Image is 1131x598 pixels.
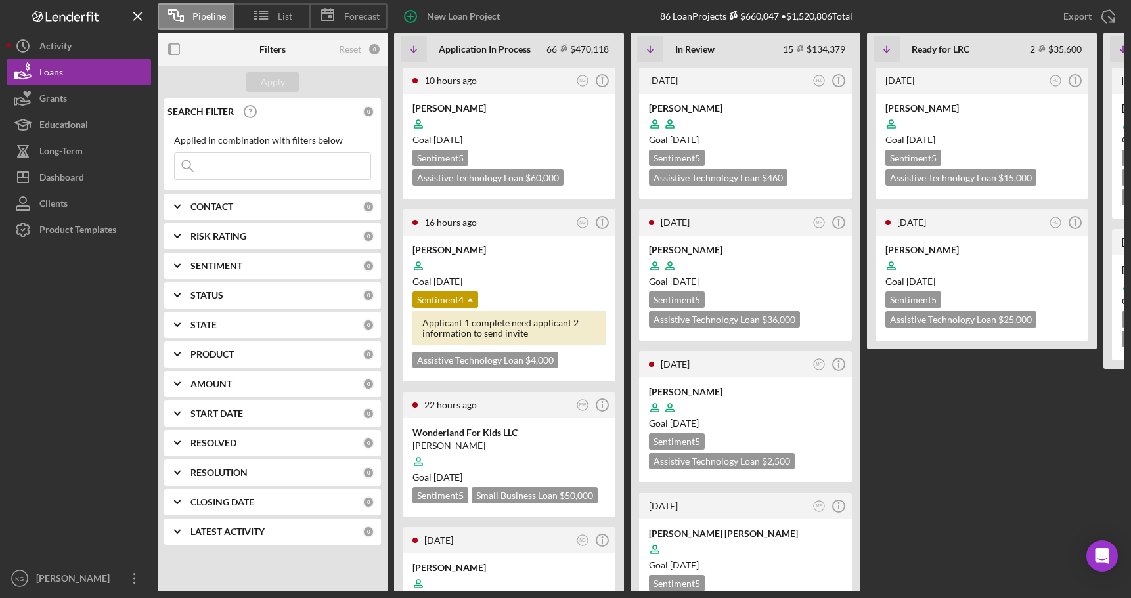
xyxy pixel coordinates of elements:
div: Assistive Technology Loan [885,311,1036,328]
div: Dashboard [39,164,84,194]
a: [DATE]MF[PERSON_NAME]Goal [DATE]Sentiment5Assistive Technology Loan $2,500 [637,349,854,484]
span: Goal [885,276,935,287]
button: Long-Term [7,138,151,164]
button: New Loan Project [394,3,513,30]
div: 0 [363,467,374,479]
div: [PERSON_NAME] [412,561,606,574]
time: 2025-10-05 21:28 [424,534,453,545]
text: NG [579,538,586,543]
button: Dashboard [7,164,151,190]
a: Product Templates [7,217,151,243]
span: $50,000 [560,490,593,501]
div: Export [1063,3,1092,30]
div: 15 $134,379 [783,43,845,54]
b: Application In Process [439,44,531,54]
time: 10/30/2025 [670,559,699,570]
div: [PERSON_NAME] [649,385,842,398]
span: $25,000 [998,314,1032,325]
div: Sentiment 5 [412,150,468,166]
span: $460 [762,172,783,183]
div: Apply [261,72,285,92]
div: 0 [363,260,374,272]
button: NG [574,72,592,90]
button: NG [574,532,592,549]
b: STATE [190,320,217,330]
div: New Loan Project [427,3,500,30]
div: $660,047 [726,11,779,22]
button: Educational [7,112,151,138]
span: $2,500 [762,456,790,467]
button: Loans [7,59,151,85]
a: [DATE]HZ[PERSON_NAME]Goal [DATE]Sentiment5Assistive Technology Loan $460 [637,66,854,201]
a: 10 hours agoNG[PERSON_NAME]Goal [DATE]Sentiment5Assistive Technology Loan $60,000 [401,66,617,201]
button: Clients [7,190,151,217]
b: AMOUNT [190,379,232,389]
div: 0 [363,319,374,331]
div: [PERSON_NAME] [885,102,1078,115]
div: 0 [363,526,374,538]
div: Applicant 1 complete need applicant 2 information to send invite [412,311,606,345]
span: Goal [649,559,699,570]
div: Sentiment 5 [649,150,705,166]
div: 0 [363,289,374,301]
div: Assistive Technology Loan [649,453,795,469]
button: FC [1047,214,1065,232]
b: SENTIMENT [190,261,242,271]
a: [DATE]MF[PERSON_NAME]Goal [DATE]Sentiment5Assistive Technology Loan $36,000 [637,207,854,343]
time: 11/05/2025 [433,134,462,145]
button: MF [810,356,828,374]
button: Export [1050,3,1124,30]
a: [DATE]FC[PERSON_NAME]Goal [DATE]Sentiment5Assistive Technology Loan $15,000 [874,66,1090,201]
span: Goal [649,134,699,145]
div: Small Business Loan [472,487,598,503]
time: 2025-09-18 04:57 [897,217,926,228]
time: 10/22/2025 [906,134,935,145]
div: Applied in combination with filters below [174,135,371,146]
time: 10/26/2025 [670,276,699,287]
text: FC [1053,78,1059,83]
b: In Review [675,44,715,54]
div: [PERSON_NAME] [885,244,1078,257]
div: Assistive Technology Loan [412,352,558,368]
div: [PERSON_NAME] [412,102,606,115]
button: Activity [7,33,151,59]
span: $4,000 [525,354,554,366]
div: 0 [363,201,374,213]
div: Product Templates [39,217,116,246]
div: 86 Loan Projects • $1,520,806 Total [660,11,853,22]
time: 10/31/2025 [670,134,699,145]
button: KG[PERSON_NAME] [7,565,151,591]
div: Educational [39,112,88,141]
button: EW [574,396,592,414]
div: Open Intercom Messenger [1086,540,1118,572]
div: 66 $470,118 [546,43,609,54]
text: MF [816,362,822,366]
div: [PERSON_NAME] [PERSON_NAME] [649,527,842,540]
div: Assistive Technology Loan [885,169,1036,186]
a: 22 hours agoEWWonderland For Kids LLC[PERSON_NAME]Goal [DATE]Sentiment5Small Business Loan $50,000 [401,390,617,519]
time: 11/03/2025 [433,276,462,287]
b: RESOLVED [190,438,236,448]
text: NG [579,78,586,83]
span: $36,000 [762,314,795,325]
b: STATUS [190,290,223,301]
b: Filters [259,44,286,54]
b: PRODUCT [190,349,234,360]
div: Sentiment 4 [412,291,478,308]
div: 0 [363,106,374,117]
a: [DATE]FC[PERSON_NAME]Goal [DATE]Sentiment5Assistive Technology Loan $25,000 [874,207,1090,343]
time: 2025-10-04 02:26 [649,75,678,86]
span: Forecast [344,11,380,22]
div: 0 [363,230,374,242]
div: 0 [363,408,374,419]
b: START DATE [190,408,243,419]
b: RISK RATING [190,231,246,242]
div: Sentiment 5 [412,487,468,503]
text: KG [15,575,24,582]
span: $60,000 [525,172,559,183]
time: 10/18/2025 [906,276,935,287]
